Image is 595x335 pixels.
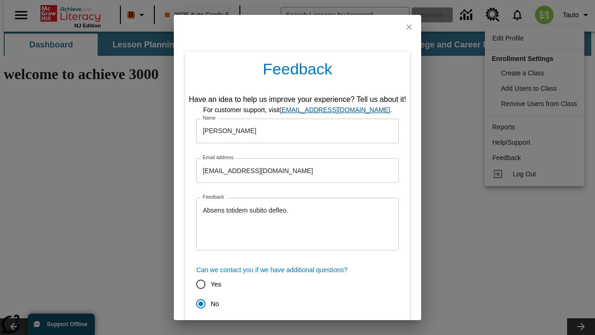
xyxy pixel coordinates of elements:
[203,194,224,201] label: Feedback
[211,280,221,289] span: Yes
[185,52,410,90] h4: Feedback
[211,299,219,309] span: No
[189,105,406,115] div: For customer support, visit .
[196,275,399,314] div: contact-permission
[280,106,390,114] a: support, will open in new browser tab
[189,94,406,105] div: Have an idea to help us improve your experience? Tell us about it!
[203,154,234,161] label: Email address
[203,114,216,121] label: Name
[397,15,421,39] button: close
